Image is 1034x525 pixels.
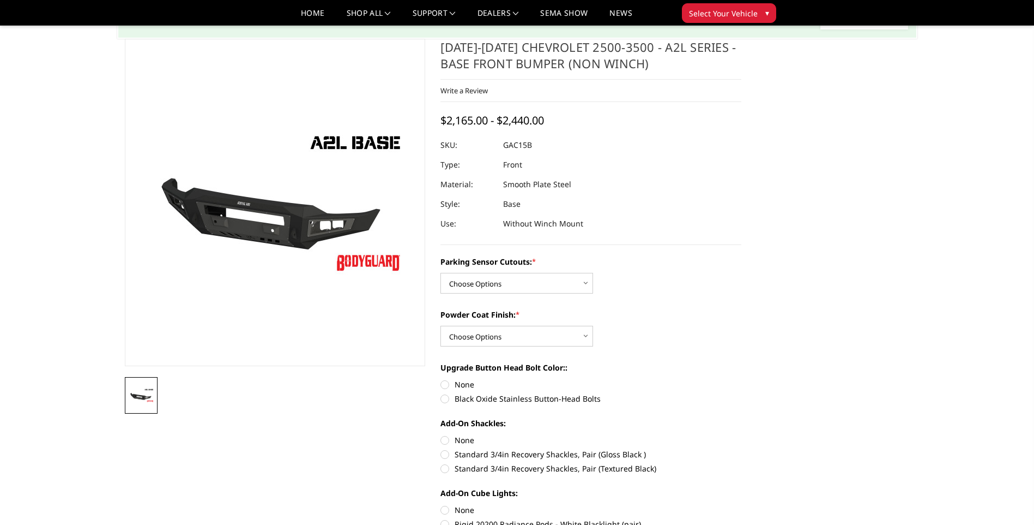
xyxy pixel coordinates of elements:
[440,379,741,390] label: None
[440,86,488,96] a: Write a Review
[440,309,741,320] label: Powder Coat Finish:
[347,9,391,25] a: shop all
[477,9,519,25] a: Dealers
[503,214,583,234] dd: Without Winch Mount
[440,417,741,429] label: Add-On Shackles:
[609,9,632,25] a: News
[440,434,741,446] label: None
[440,135,495,155] dt: SKU:
[440,463,741,474] label: Standard 3/4in Recovery Shackles, Pair (Textured Black)
[440,487,741,499] label: Add-On Cube Lights:
[440,113,544,128] span: $2,165.00 - $2,440.00
[440,39,741,80] h1: [DATE]-[DATE] Chevrolet 2500-3500 - A2L Series - Base Front Bumper (Non Winch)
[440,504,741,516] label: None
[440,194,495,214] dt: Style:
[979,473,1034,525] iframe: Chat Widget
[440,256,741,267] label: Parking Sensor Cutouts:
[440,175,495,194] dt: Material:
[503,194,521,214] dd: Base
[689,8,758,19] span: Select Your Vehicle
[128,388,154,403] img: 2015-2019 Chevrolet 2500-3500 - A2L Series - Base Front Bumper (Non Winch)
[503,135,532,155] dd: GAC15B
[440,393,741,404] label: Black Oxide Stainless Button-Head Bolts
[440,155,495,175] dt: Type:
[125,39,426,366] a: 2015-2019 Chevrolet 2500-3500 - A2L Series - Base Front Bumper (Non Winch)
[540,9,588,25] a: SEMA Show
[413,9,456,25] a: Support
[440,449,741,460] label: Standard 3/4in Recovery Shackles, Pair (Gloss Black )
[503,155,522,175] dd: Front
[301,9,324,25] a: Home
[440,214,495,234] dt: Use:
[682,3,776,23] button: Select Your Vehicle
[440,362,741,373] label: Upgrade Button Head Bolt Color::
[765,7,769,19] span: ▾
[503,175,571,194] dd: Smooth Plate Steel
